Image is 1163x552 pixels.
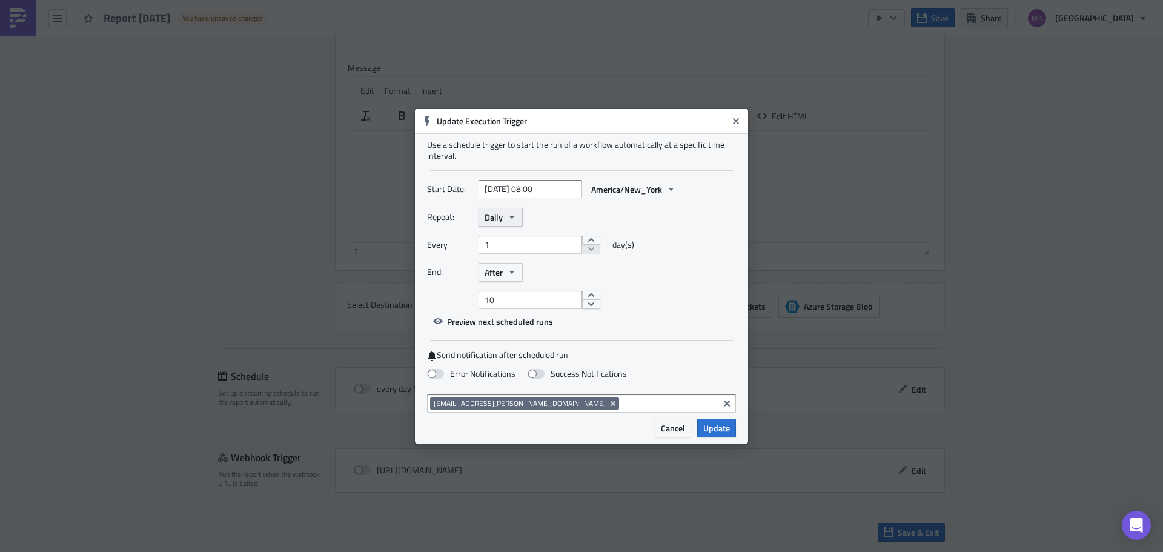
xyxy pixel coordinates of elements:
span: America/New_York [591,183,662,196]
button: America/New_York [585,180,682,199]
button: decrement [582,244,600,254]
label: Success Notifications [528,368,627,379]
button: After [479,263,523,282]
button: decrement [582,299,600,309]
button: Cancel [655,419,691,437]
input: YYYY-MM-DD HH:mm [479,180,582,198]
span: Preview next scheduled runs [447,315,553,328]
span: Cancel [661,422,685,434]
div: Use a schedule trigger to start the run of a workflow automatically at a specific time interval. [427,139,736,161]
span: Daily [485,211,503,224]
button: Daily [479,208,523,227]
span: After [485,266,503,279]
div: Open Intercom Messenger [1122,511,1151,540]
button: increment [582,291,600,301]
h6: Update Execution Trigger [437,116,727,127]
span: [EMAIL_ADDRESS][PERSON_NAME][DOMAIN_NAME] [434,399,606,408]
body: Rich Text Area. Press ALT-0 for help. [5,5,578,15]
span: day(s) [612,236,634,254]
button: Close [727,112,745,130]
button: Update [697,419,736,437]
button: Remove Tag [608,397,619,410]
label: Error Notifications [427,368,515,379]
span: Update [703,422,730,434]
label: Every [427,236,472,254]
label: Start Date: [427,180,472,198]
label: End: [427,263,472,281]
button: increment [582,236,600,245]
label: Repeat: [427,208,472,226]
label: Send notification after scheduled run [427,350,736,361]
button: Preview next scheduled runs [427,312,559,331]
button: Clear selected items [720,396,734,411]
